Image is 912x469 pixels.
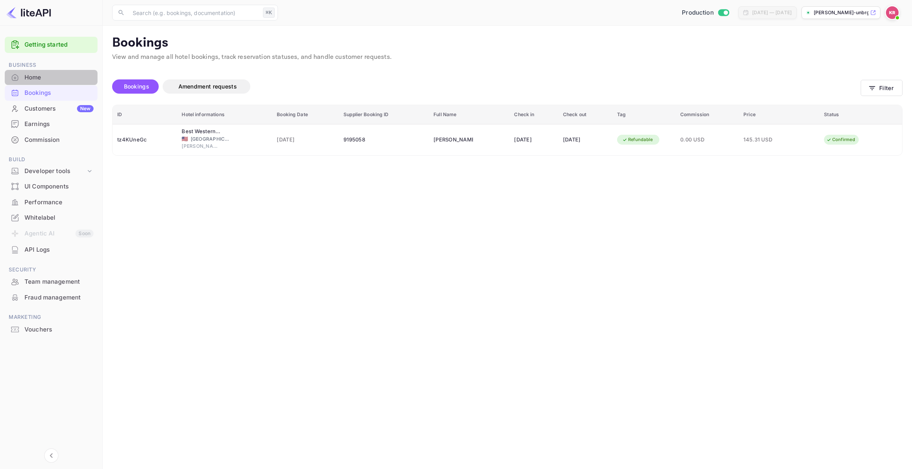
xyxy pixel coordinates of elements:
[429,105,509,124] th: Full Name
[5,164,98,178] div: Developer tools
[44,448,58,463] button: Collapse navigation
[5,85,98,100] a: Bookings
[5,37,98,53] div: Getting started
[680,136,734,144] span: 0.00 USD
[5,322,98,337] a: Vouchers
[24,293,94,302] div: Fraud management
[124,83,149,90] span: Bookings
[182,128,221,136] div: Best Western CottonTree Inn
[112,79,861,94] div: account-settings tabs
[5,132,98,148] div: Commission
[24,120,94,129] div: Earnings
[24,198,94,207] div: Performance
[113,105,177,124] th: ID
[861,80,903,96] button: Filter
[5,290,98,305] div: Fraud management
[182,143,221,150] span: [PERSON_NAME]
[24,213,94,222] div: Whitelabel
[679,8,732,17] div: Switch to Sandbox mode
[24,245,94,254] div: API Logs
[339,105,429,124] th: Supplier Booking ID
[117,134,172,146] div: tz4KUneGc
[682,8,714,17] span: Production
[24,89,94,98] div: Bookings
[5,179,98,194] a: UI Components
[509,105,558,124] th: Check in
[5,132,98,147] a: Commission
[178,83,237,90] span: Amendment requests
[752,9,792,16] div: [DATE] — [DATE]
[5,117,98,131] a: Earnings
[5,70,98,85] a: Home
[5,70,98,85] div: Home
[563,134,608,146] div: [DATE]
[617,135,658,145] div: Refundable
[263,8,275,18] div: ⌘K
[24,277,94,286] div: Team management
[5,85,98,101] div: Bookings
[5,195,98,209] a: Performance
[5,242,98,257] a: API Logs
[739,105,819,124] th: Price
[24,40,94,49] a: Getting started
[191,136,230,143] span: [GEOGRAPHIC_DATA]
[558,105,612,124] th: Check out
[5,210,98,225] a: Whitelabel
[272,105,339,124] th: Booking Date
[514,134,554,146] div: [DATE]
[886,6,899,19] img: Kobus Roux
[77,105,94,112] div: New
[819,105,902,124] th: Status
[113,105,902,155] table: booking table
[5,117,98,132] div: Earnings
[743,136,783,144] span: 145.31 USD
[433,134,473,146] div: Mandy Robb
[814,9,869,16] p: [PERSON_NAME]-unbrg.[PERSON_NAME]...
[5,274,98,289] a: Team management
[182,136,188,141] span: United States of America
[112,53,903,62] p: View and manage all hotel bookings, track reservation statuses, and handle customer requests.
[24,104,94,113] div: Customers
[24,182,94,191] div: UI Components
[24,136,94,145] div: Commission
[5,101,98,116] a: CustomersNew
[128,5,260,21] input: Search (e.g. bookings, documentation)
[277,136,334,144] span: [DATE]
[5,290,98,305] a: Fraud management
[6,6,51,19] img: LiteAPI logo
[24,325,94,334] div: Vouchers
[5,266,98,274] span: Security
[24,167,86,176] div: Developer tools
[112,35,903,51] p: Bookings
[821,135,860,145] div: Confirmed
[5,195,98,210] div: Performance
[343,134,424,146] div: 9195058
[5,313,98,322] span: Marketing
[5,61,98,70] span: Business
[177,105,272,124] th: Hotel informations
[5,155,98,164] span: Build
[676,105,739,124] th: Commission
[5,179,98,194] div: UI Components
[612,105,676,124] th: Tag
[24,73,94,82] div: Home
[5,322,98,337] div: Vouchers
